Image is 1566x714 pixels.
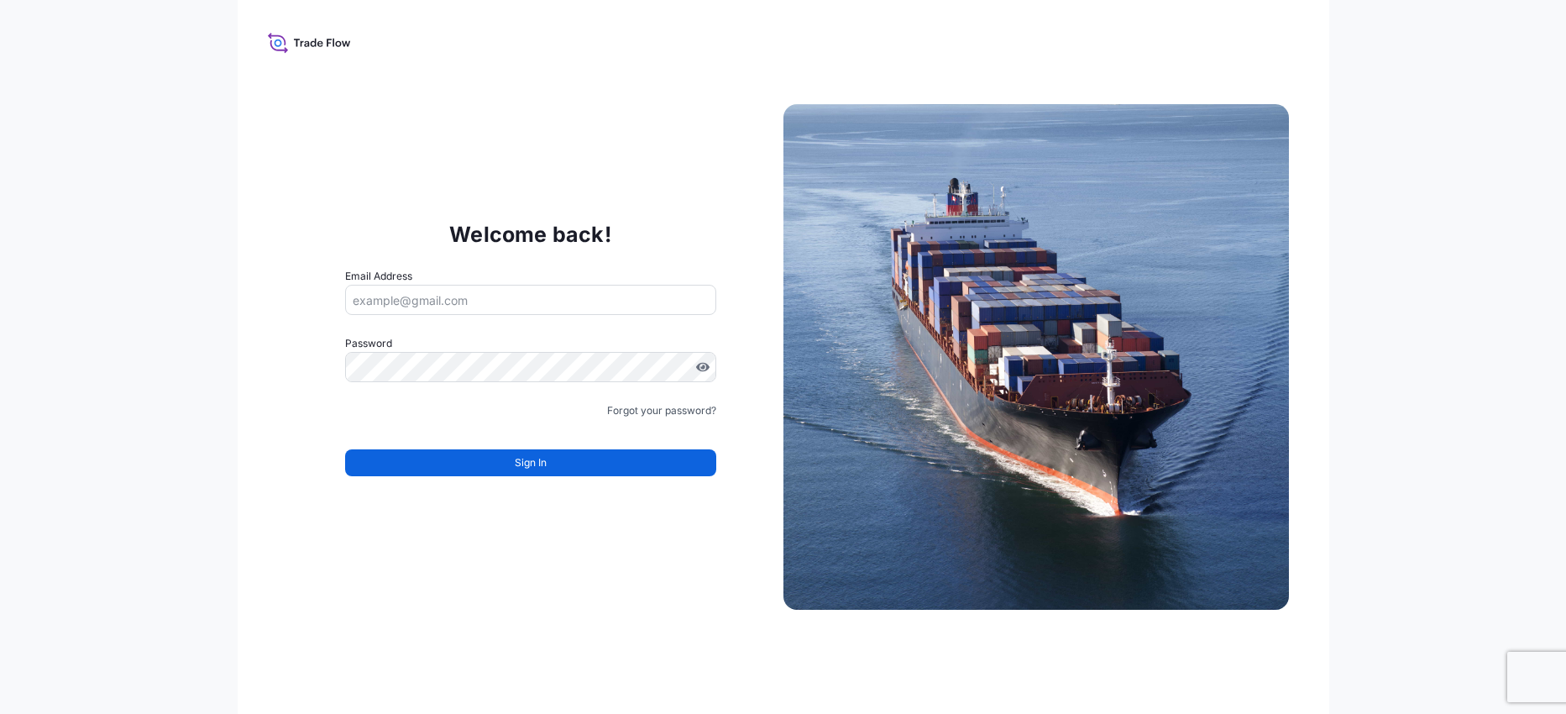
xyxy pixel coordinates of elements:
a: Forgot your password? [607,402,716,419]
label: Email Address [345,268,412,285]
span: Sign In [515,454,547,471]
p: Welcome back! [449,221,611,248]
input: example@gmail.com [345,285,716,315]
button: Show password [696,360,710,374]
img: Ship illustration [783,104,1289,610]
button: Sign In [345,449,716,476]
label: Password [345,335,716,352]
